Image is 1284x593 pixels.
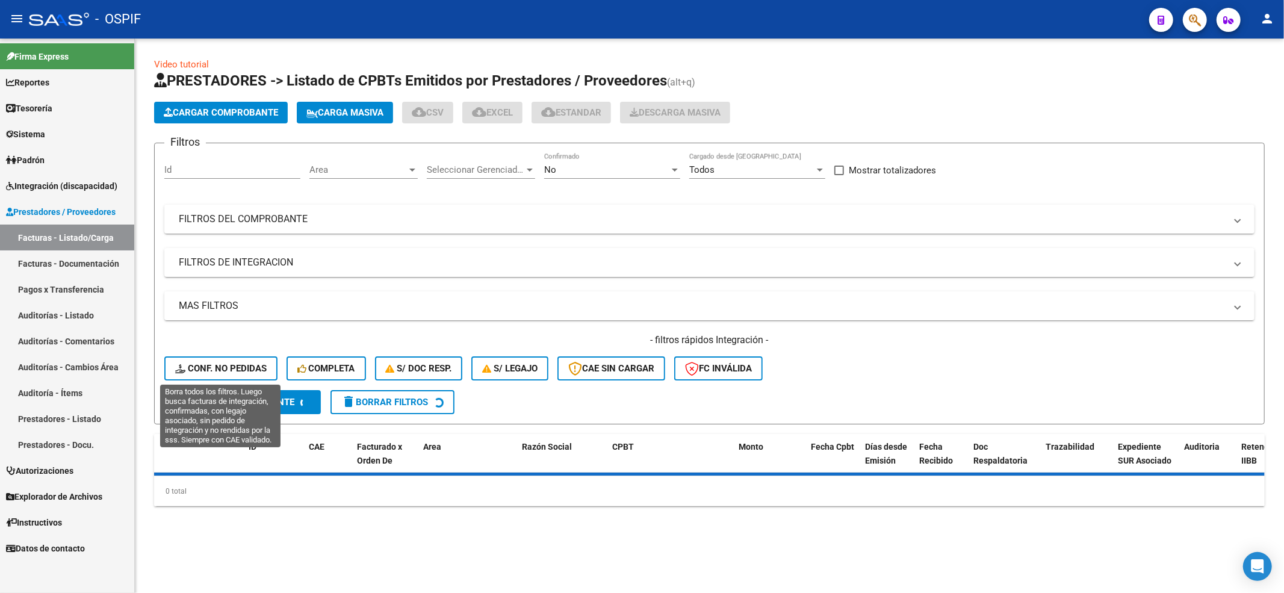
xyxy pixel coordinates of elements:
[1260,11,1274,26] mat-icon: person
[1241,442,1280,465] span: Retencion IIBB
[6,76,49,89] span: Reportes
[6,490,102,503] span: Explorador de Archivos
[10,11,24,26] mat-icon: menu
[849,163,936,178] span: Mostrar totalizadores
[517,434,607,487] datatable-header-cell: Razón Social
[6,179,117,193] span: Integración (discapacidad)
[418,434,500,487] datatable-header-cell: Area
[973,442,1028,465] span: Doc Respaldatoria
[6,516,62,529] span: Instructivos
[522,442,572,452] span: Razón Social
[402,102,453,123] button: CSV
[674,356,763,380] button: FC Inválida
[6,154,45,167] span: Padrón
[6,102,52,115] span: Tesorería
[1184,442,1220,452] span: Auditoria
[164,334,1255,347] h4: - filtros rápidos Integración -
[179,213,1226,226] mat-panel-title: FILTROS DEL COMPROBANTE
[175,394,190,409] mat-icon: search
[472,105,486,119] mat-icon: cloud_download
[806,434,860,487] datatable-header-cell: Fecha Cpbt
[1041,434,1113,487] datatable-header-cell: Trazabilidad
[352,434,418,487] datatable-header-cell: Facturado x Orden De
[287,356,366,380] button: Completa
[154,59,209,70] a: Video tutorial
[164,356,278,380] button: Conf. no pedidas
[164,134,206,151] h3: Filtros
[689,164,715,175] span: Todos
[630,107,721,118] span: Descarga Masiva
[667,76,695,88] span: (alt+q)
[865,442,907,465] span: Días desde Emisión
[309,442,324,452] span: CAE
[309,164,407,175] span: Area
[357,442,402,465] span: Facturado x Orden De
[6,205,116,219] span: Prestadores / Proveedores
[1046,442,1094,452] span: Trazabilidad
[164,107,278,118] span: Cargar Comprobante
[304,434,352,487] datatable-header-cell: CAE
[620,102,730,123] app-download-masive: Descarga masiva de comprobantes (adjuntos)
[175,363,267,374] span: Conf. no pedidas
[175,397,294,408] span: Buscar Comprobante
[154,72,667,89] span: PRESTADORES -> Listado de CPBTs Emitidos por Prestadores / Proveedores
[297,363,355,374] span: Completa
[179,299,1226,312] mat-panel-title: MAS FILTROS
[1179,434,1236,487] datatable-header-cell: Auditoria
[620,102,730,123] button: Descarga Masiva
[914,434,969,487] datatable-header-cell: Fecha Recibido
[375,356,463,380] button: S/ Doc Resp.
[544,164,556,175] span: No
[541,105,556,119] mat-icon: cloud_download
[1113,434,1179,487] datatable-header-cell: Expediente SUR Asociado
[462,102,523,123] button: EXCEL
[6,464,73,477] span: Autorizaciones
[95,6,141,33] span: - OSPIF
[1118,442,1171,465] span: Expediente SUR Asociado
[860,434,914,487] datatable-header-cell: Días desde Emisión
[1243,552,1272,581] div: Open Intercom Messenger
[6,542,85,555] span: Datos de contacto
[249,442,256,452] span: ID
[244,434,304,487] datatable-header-cell: ID
[685,363,752,374] span: FC Inválida
[164,248,1255,277] mat-expansion-panel-header: FILTROS DE INTEGRACION
[427,164,524,175] span: Seleccionar Gerenciador
[412,107,444,118] span: CSV
[423,442,441,452] span: Area
[306,107,383,118] span: Carga Masiva
[811,442,854,452] span: Fecha Cpbt
[330,390,454,414] button: Borrar Filtros
[154,102,288,123] button: Cargar Comprobante
[482,363,538,374] span: S/ legajo
[6,50,69,63] span: Firma Express
[179,256,1226,269] mat-panel-title: FILTROS DE INTEGRACION
[164,205,1255,234] mat-expansion-panel-header: FILTROS DEL COMPROBANTE
[164,390,321,414] button: Buscar Comprobante
[734,434,806,487] datatable-header-cell: Monto
[341,394,356,409] mat-icon: delete
[412,105,426,119] mat-icon: cloud_download
[154,476,1265,506] div: 0 total
[6,128,45,141] span: Sistema
[612,442,634,452] span: CPBT
[297,102,393,123] button: Carga Masiva
[471,356,548,380] button: S/ legajo
[386,363,452,374] span: S/ Doc Resp.
[739,442,763,452] span: Monto
[472,107,513,118] span: EXCEL
[532,102,611,123] button: Estandar
[557,356,665,380] button: CAE SIN CARGAR
[568,363,654,374] span: CAE SIN CARGAR
[969,434,1041,487] datatable-header-cell: Doc Respaldatoria
[919,442,953,465] span: Fecha Recibido
[541,107,601,118] span: Estandar
[607,434,734,487] datatable-header-cell: CPBT
[341,397,428,408] span: Borrar Filtros
[164,291,1255,320] mat-expansion-panel-header: MAS FILTROS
